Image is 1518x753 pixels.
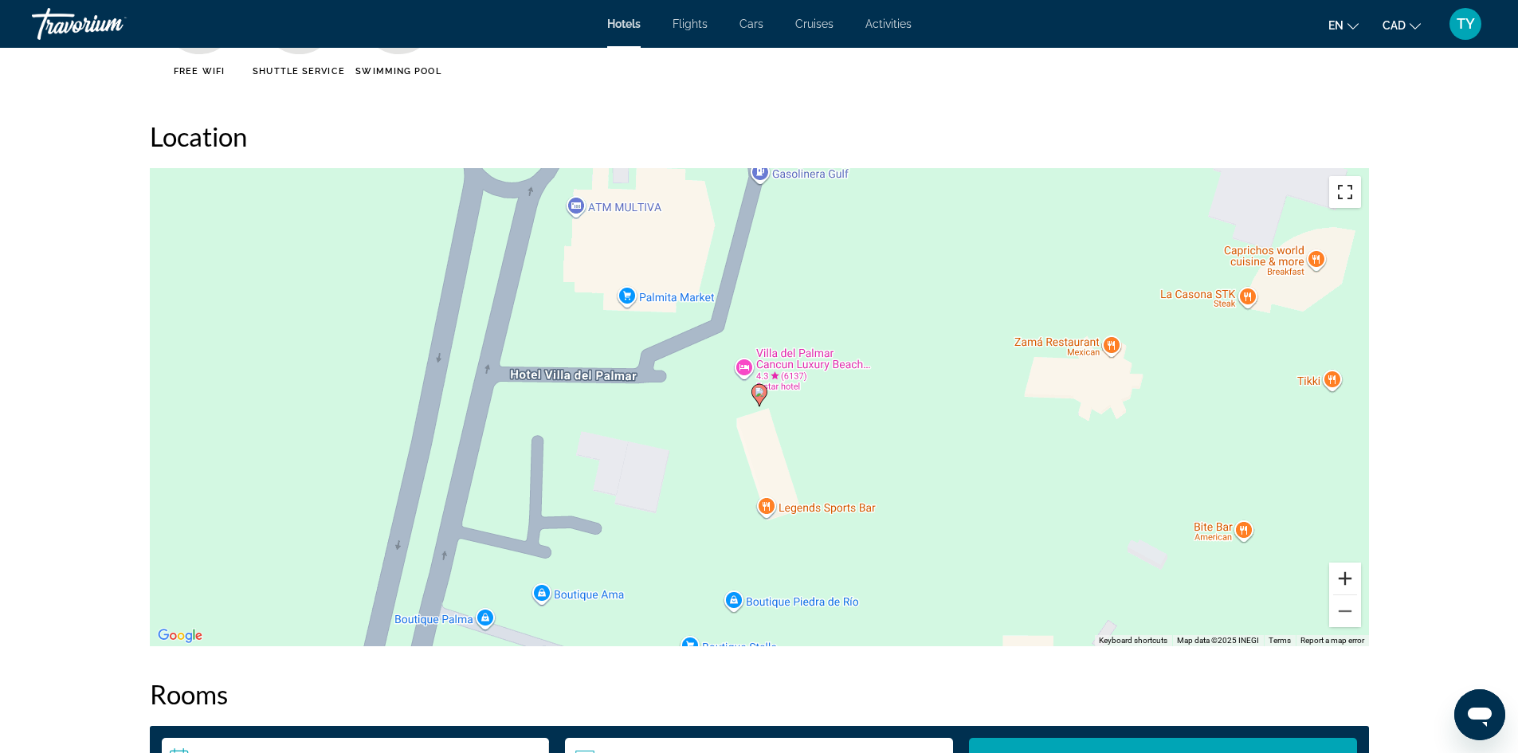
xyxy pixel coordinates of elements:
[1383,19,1406,32] span: CAD
[32,3,191,45] a: Travorium
[1328,14,1359,37] button: Change language
[739,18,763,30] a: Cars
[1099,635,1167,646] button: Keyboard shortcuts
[1383,14,1421,37] button: Change currency
[607,18,641,30] a: Hotels
[795,18,834,30] a: Cruises
[174,66,225,76] span: Free WiFi
[154,626,206,646] a: Open this area in Google Maps (opens a new window)
[1269,636,1291,645] a: Terms (opens in new tab)
[253,66,345,76] span: Shuttle Service
[1328,19,1343,32] span: en
[1454,689,1505,740] iframe: Button to launch messaging window
[154,626,206,646] img: Google
[355,66,441,76] span: Swimming Pool
[150,678,1369,710] h2: Rooms
[1457,16,1475,32] span: TY
[1177,636,1259,645] span: Map data ©2025 INEGI
[1329,563,1361,594] button: Zoom in
[1300,636,1364,645] a: Report a map error
[1329,176,1361,208] button: Toggle fullscreen view
[150,120,1369,152] h2: Location
[1329,595,1361,627] button: Zoom out
[865,18,912,30] a: Activities
[1445,7,1486,41] button: User Menu
[673,18,708,30] a: Flights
